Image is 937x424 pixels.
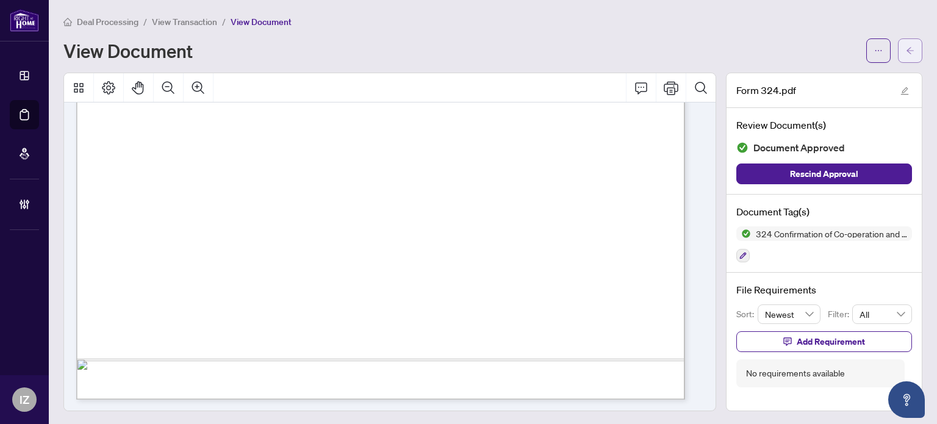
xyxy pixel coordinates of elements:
img: Status Icon [736,226,751,241]
span: IZ [20,391,29,408]
h4: Review Document(s) [736,118,912,132]
li: / [143,15,147,29]
button: Open asap [888,381,925,418]
span: Add Requirement [797,332,865,351]
p: Sort: [736,307,758,321]
span: edit [900,87,909,95]
span: View Transaction [152,16,217,27]
img: Document Status [736,142,749,154]
img: logo [10,9,39,32]
button: Rescind Approval [736,163,912,184]
li: / [222,15,226,29]
button: Add Requirement [736,331,912,352]
h4: Document Tag(s) [736,204,912,219]
h4: File Requirements [736,282,912,297]
span: View Document [231,16,292,27]
h1: View Document [63,41,193,60]
span: Newest [765,305,814,323]
div: No requirements available [746,367,845,380]
span: ellipsis [874,46,883,55]
p: Filter: [828,307,852,321]
span: Deal Processing [77,16,138,27]
span: 324 Confirmation of Co-operation and Representation - Tenant/Landlord [751,229,912,238]
span: All [860,305,905,323]
span: Form 324.pdf [736,83,796,98]
span: home [63,18,72,26]
span: Rescind Approval [790,164,858,184]
span: arrow-left [906,46,914,55]
span: Document Approved [753,140,845,156]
